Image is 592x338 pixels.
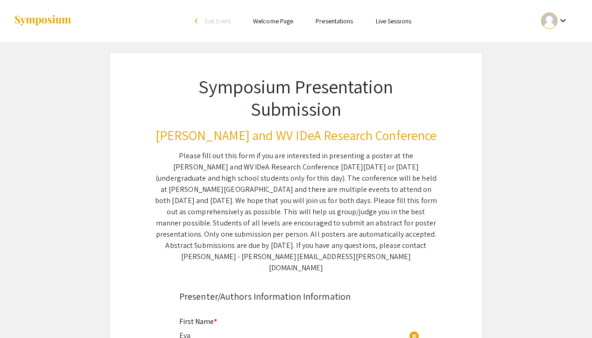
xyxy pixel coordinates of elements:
[531,10,578,31] button: Expand account dropdown
[14,14,72,27] img: Symposium by ForagerOne
[7,296,40,331] iframe: Chat
[316,17,353,25] a: Presentations
[155,127,437,143] h3: [PERSON_NAME] and WV IDeA Research Conference
[205,17,231,25] span: Exit Event
[155,75,437,120] h1: Symposium Presentation Submission
[253,17,293,25] a: Welcome Page
[376,17,411,25] a: Live Sessions
[179,289,413,303] div: Presenter/Authors Information Information
[557,15,569,26] mat-icon: Expand account dropdown
[195,18,200,24] div: arrow_back_ios
[179,317,217,326] mat-label: First Name
[155,150,437,274] div: Please fill out this form if you are interested in presenting a poster at the [PERSON_NAME] and W...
